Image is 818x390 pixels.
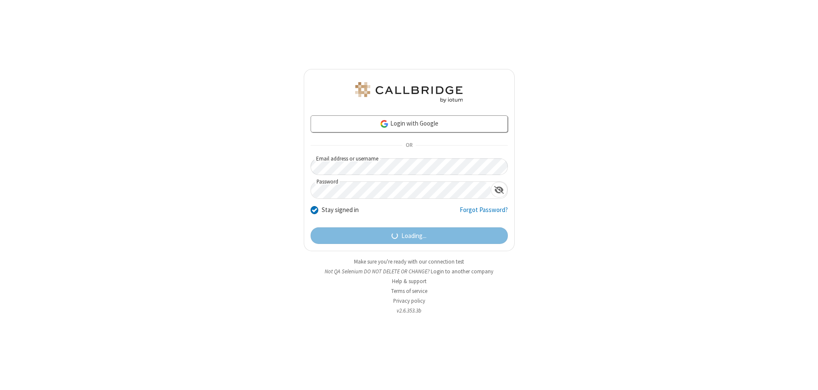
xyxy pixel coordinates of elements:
img: QA Selenium DO NOT DELETE OR CHANGE [354,82,464,103]
input: Password [311,182,491,198]
li: v2.6.353.3b [304,307,515,315]
img: google-icon.png [380,119,389,129]
input: Email address or username [311,158,508,175]
a: Make sure you're ready with our connection test [354,258,464,265]
a: Terms of service [391,287,427,295]
a: Forgot Password? [460,205,508,221]
span: Loading... [401,231,426,241]
span: OR [402,140,416,152]
li: Not QA Selenium DO NOT DELETE OR CHANGE? [304,267,515,275]
a: Help & support [392,278,426,285]
button: Login to another company [431,267,493,275]
button: Loading... [311,227,508,244]
label: Stay signed in [322,205,359,215]
a: Privacy policy [393,297,425,304]
div: Show password [491,182,507,198]
a: Login with Google [311,115,508,132]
